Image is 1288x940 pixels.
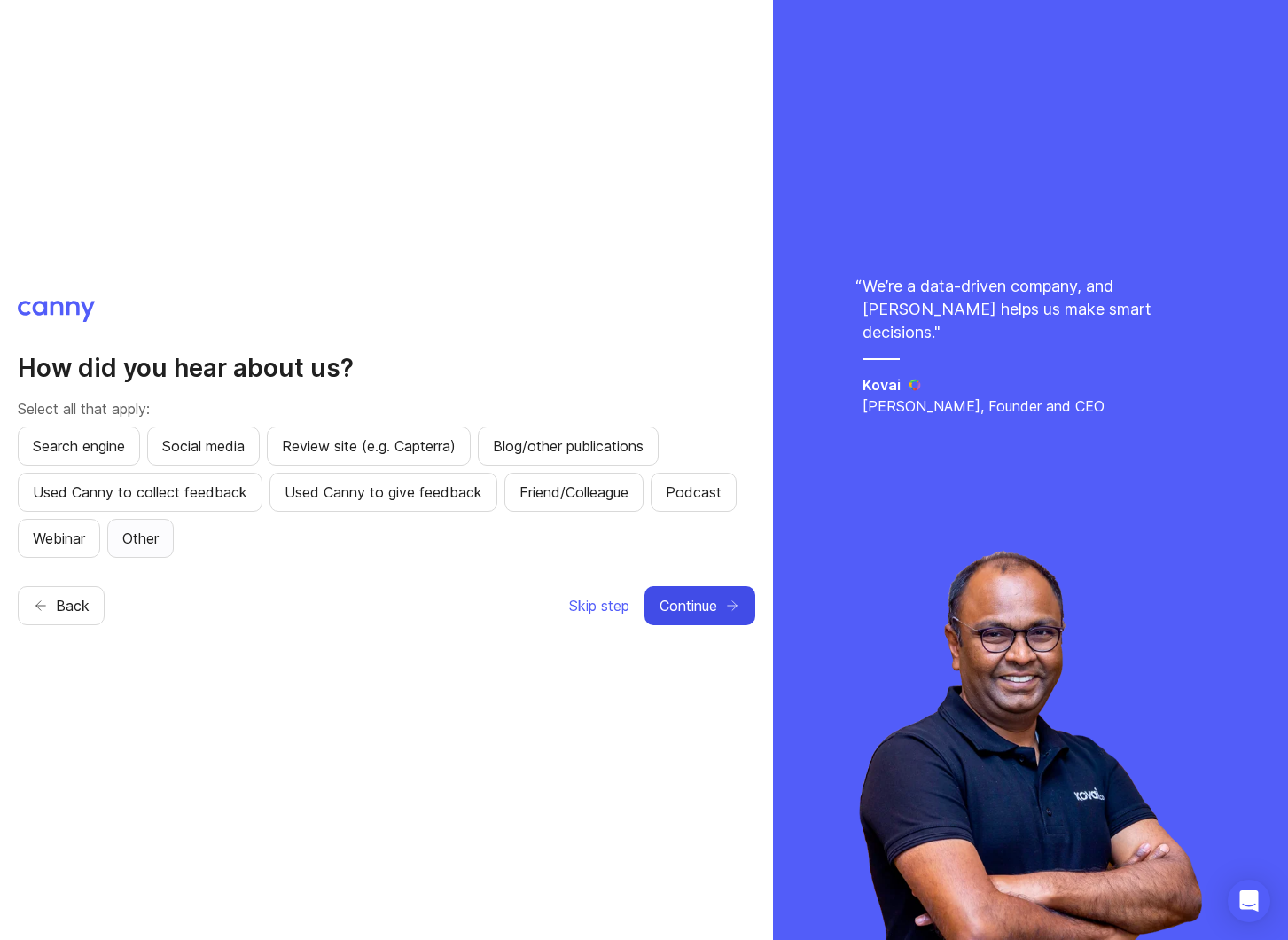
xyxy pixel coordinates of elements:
[122,528,159,549] span: Other
[18,352,755,384] h2: How did you hear about us?
[504,473,644,512] button: Friend/Colleague
[644,586,755,625] button: Continue
[478,427,659,466] button: Blog/other publications
[56,595,90,616] span: Back
[493,435,644,457] span: Blog/other publications
[519,482,628,503] span: Friend/Colleague
[660,595,717,616] span: Continue
[18,519,100,558] button: Webinar
[18,427,140,466] button: Search engine
[18,398,755,419] p: Select all that apply:
[863,275,1199,344] p: We’re a data-driven company, and [PERSON_NAME] helps us make smart decisions. "
[282,435,456,457] span: Review site (e.g. Capterra)
[863,374,901,396] h5: Kovai
[18,301,95,322] img: Canny logo
[18,586,105,625] button: Back
[267,427,471,466] button: Review site (e.g. Capterra)
[33,482,247,503] span: Used Canny to collect feedback
[162,435,245,457] span: Social media
[269,473,497,512] button: Used Canny to give feedback
[859,550,1201,940] img: saravana-fdffc8c2a6fa09d1791ca03b1e989ae1.webp
[666,482,722,503] span: Podcast
[569,595,629,616] span: Skip step
[147,427,260,466] button: Social media
[1228,880,1270,922] div: Open Intercom Messenger
[863,396,1199,417] p: [PERSON_NAME], Founder and CEO
[33,435,125,457] span: Search engine
[107,519,174,558] button: Other
[568,586,630,625] button: Skip step
[33,528,85,549] span: Webinar
[908,378,923,392] img: Kovai logo
[651,473,737,512] button: Podcast
[18,473,262,512] button: Used Canny to collect feedback
[285,482,482,503] span: Used Canny to give feedback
